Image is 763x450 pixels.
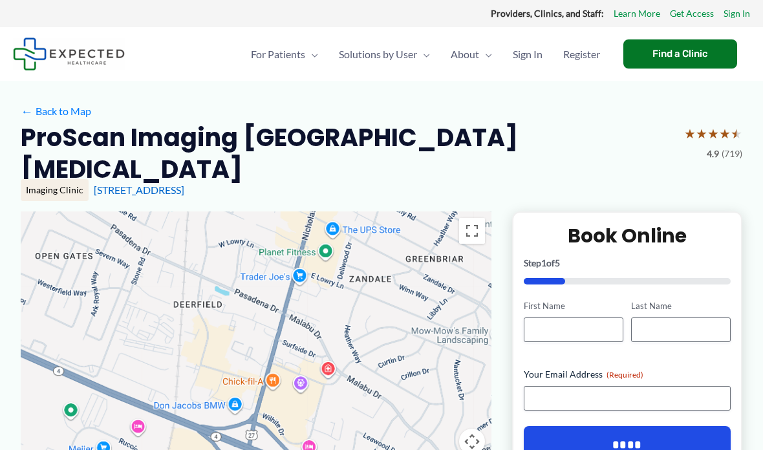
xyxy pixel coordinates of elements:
[623,39,737,69] a: Find a Clinic
[513,32,543,77] span: Sign In
[459,218,485,244] button: Toggle fullscreen view
[670,5,714,22] a: Get Access
[417,32,430,77] span: Menu Toggle
[339,32,417,77] span: Solutions by User
[241,32,610,77] nav: Primary Site Navigation
[607,370,643,380] span: (Required)
[524,368,731,381] label: Your Email Address
[21,122,674,186] h2: ProScan Imaging [GEOGRAPHIC_DATA] [MEDICAL_DATA]
[21,102,91,121] a: ←Back to Map
[502,32,553,77] a: Sign In
[491,8,604,19] strong: Providers, Clinics, and Staff:
[13,37,125,70] img: Expected Healthcare Logo - side, dark font, small
[696,122,707,145] span: ★
[731,122,742,145] span: ★
[563,32,600,77] span: Register
[21,105,33,117] span: ←
[251,32,305,77] span: For Patients
[451,32,479,77] span: About
[614,5,660,22] a: Learn More
[440,32,502,77] a: AboutMenu Toggle
[241,32,328,77] a: For PatientsMenu Toggle
[707,145,719,162] span: 4.9
[724,5,750,22] a: Sign In
[479,32,492,77] span: Menu Toggle
[541,257,546,268] span: 1
[524,300,623,312] label: First Name
[719,122,731,145] span: ★
[555,257,560,268] span: 5
[305,32,318,77] span: Menu Toggle
[722,145,742,162] span: (719)
[684,122,696,145] span: ★
[328,32,440,77] a: Solutions by UserMenu Toggle
[707,122,719,145] span: ★
[94,184,184,196] a: [STREET_ADDRESS]
[524,223,731,248] h2: Book Online
[21,179,89,201] div: Imaging Clinic
[553,32,610,77] a: Register
[524,259,731,268] p: Step of
[631,300,731,312] label: Last Name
